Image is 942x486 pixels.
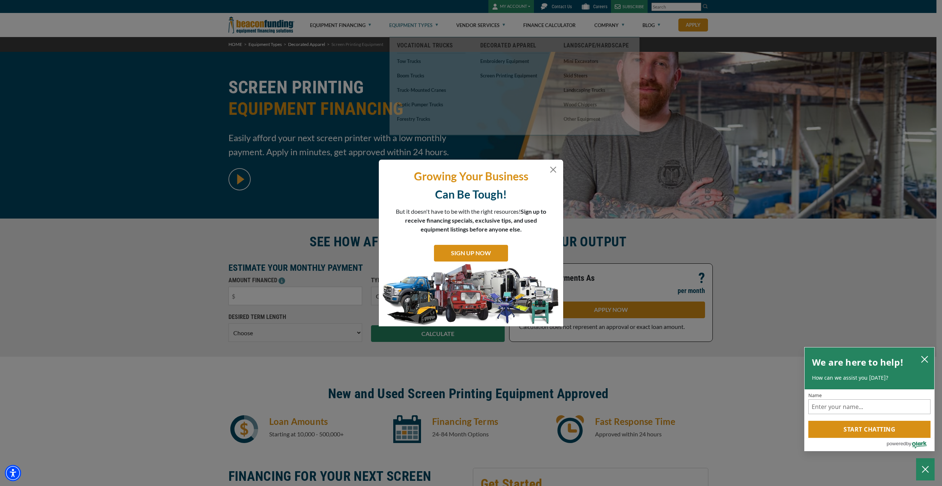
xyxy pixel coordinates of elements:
[906,439,911,448] span: by
[919,354,931,364] button: close chatbox
[886,439,906,448] span: powered
[405,208,546,233] span: Sign up to receive financing specials, exclusive tips, and used equipment listings before anyone ...
[384,169,558,183] p: Growing Your Business
[434,245,508,262] a: SIGN UP NOW
[812,374,927,382] p: How can we assist you [DATE]?
[812,355,903,370] h2: We are here to help!
[808,399,931,414] input: Name
[379,263,563,326] img: subscribe-modal.jpg
[916,458,935,480] button: Close Chatbox
[549,165,558,174] button: Close
[5,465,21,481] div: Accessibility Menu
[804,347,935,452] div: olark chatbox
[808,393,931,398] label: Name
[395,207,547,234] p: But it doesn't have to be with the right resources!
[384,187,558,202] p: Can Be Tough!
[808,421,931,438] button: Start chatting
[886,438,934,451] a: Powered by Olark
